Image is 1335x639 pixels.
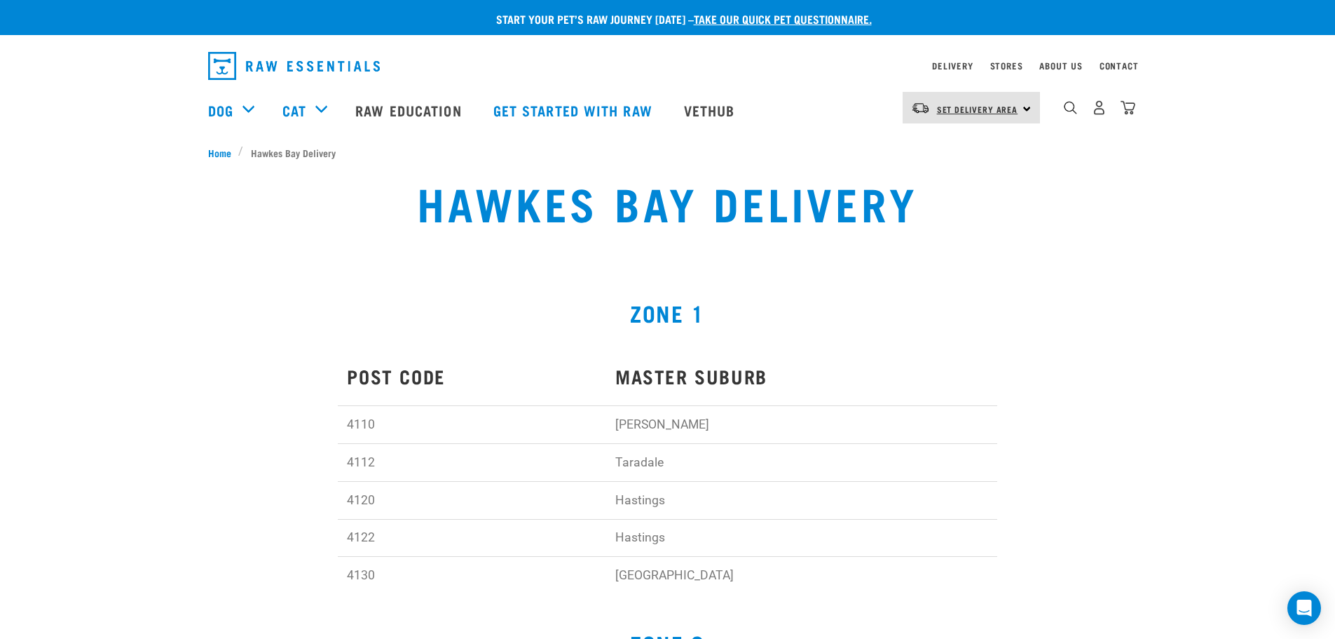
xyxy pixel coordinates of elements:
[1039,63,1082,68] a: About Us
[1064,101,1077,114] img: home-icon-1@2x.png
[341,82,479,138] a: Raw Education
[1287,591,1321,625] div: Open Intercom Messenger
[208,145,231,160] span: Home
[990,63,1023,68] a: Stores
[338,481,606,519] td: 4120
[606,481,997,519] td: Hastings
[1121,100,1135,115] img: home-icon@2x.png
[911,102,930,114] img: van-moving.png
[282,100,306,121] a: Cat
[606,444,997,482] td: Taradale
[1092,100,1107,115] img: user.png
[670,82,753,138] a: Vethub
[932,63,973,68] a: Delivery
[338,406,606,444] td: 4110
[347,365,596,387] h3: POST CODE
[606,519,997,557] td: Hastings
[208,100,233,121] a: Dog
[606,406,997,444] td: [PERSON_NAME]
[208,145,1128,160] nav: breadcrumbs
[606,557,997,594] td: [GEOGRAPHIC_DATA]
[208,145,239,160] a: Home
[694,15,872,22] a: take our quick pet questionnaire.
[247,177,1087,227] h1: Hawkes Bay Delivery
[615,365,988,387] h3: MASTER SUBURB
[338,444,606,482] td: 4112
[338,519,606,557] td: 4122
[338,557,606,594] td: 4130
[197,46,1139,86] nav: dropdown navigation
[208,52,380,80] img: Raw Essentials Logo
[479,82,670,138] a: Get started with Raw
[1100,63,1139,68] a: Contact
[937,107,1018,112] span: Set Delivery Area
